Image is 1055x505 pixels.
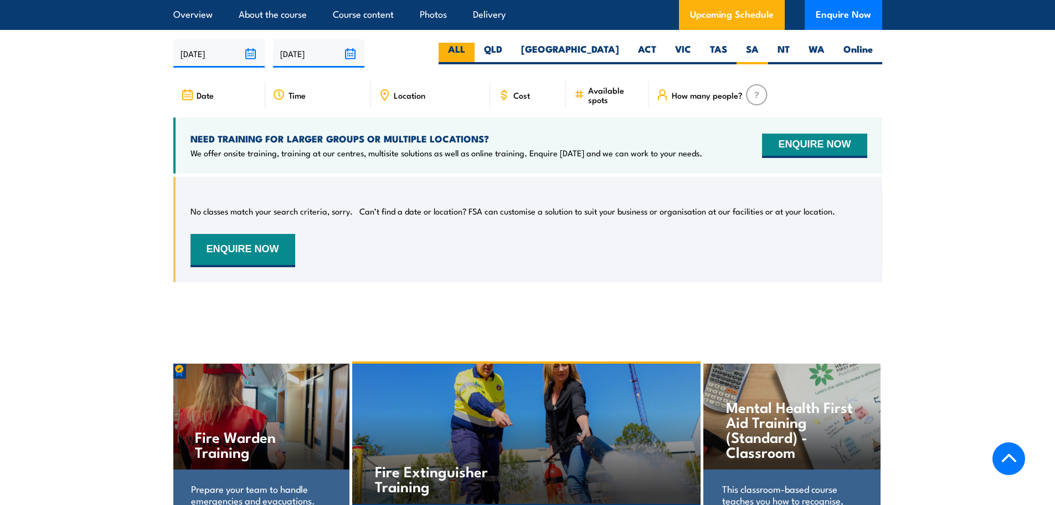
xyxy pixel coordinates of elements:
[666,43,701,64] label: VIC
[588,85,641,104] span: Available spots
[394,90,425,100] span: Location
[375,463,505,493] h4: Fire Extinguisher Training
[799,43,834,64] label: WA
[513,90,530,100] span: Cost
[191,147,702,159] p: We offer onsite training, training at our centres, multisite solutions as well as online training...
[439,43,475,64] label: ALL
[359,206,835,217] p: Can’t find a date or location? FSA can customise a solution to suit your business or organisation...
[672,90,743,100] span: How many people?
[191,206,353,217] p: No classes match your search criteria, sorry.
[834,43,882,64] label: Online
[191,132,702,145] h4: NEED TRAINING FOR LARGER GROUPS OR MULTIPLE LOCATIONS?
[629,43,666,64] label: ACT
[475,43,512,64] label: QLD
[701,43,737,64] label: TAS
[273,39,364,68] input: To date
[768,43,799,64] label: NT
[762,134,867,158] button: ENQUIRE NOW
[737,43,768,64] label: SA
[726,399,857,459] h4: Mental Health First Aid Training (Standard) - Classroom
[195,429,326,459] h4: Fire Warden Training
[289,90,306,100] span: Time
[191,234,295,267] button: ENQUIRE NOW
[512,43,629,64] label: [GEOGRAPHIC_DATA]
[197,90,214,100] span: Date
[173,39,265,68] input: From date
